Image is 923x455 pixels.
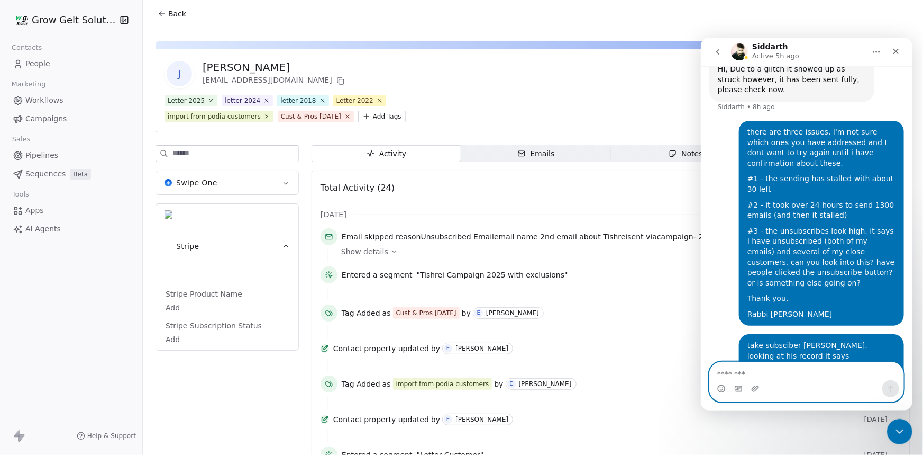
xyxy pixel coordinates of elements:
span: AI Agents [25,224,61,235]
span: property updated [364,414,429,425]
div: E [446,415,450,424]
span: Pipelines [25,150,58,161]
div: E [446,344,450,353]
span: Stripe Product Name [163,289,244,299]
div: E [477,309,480,317]
span: Stripe Subscription Status [163,320,264,331]
span: Unsubscribed Email [421,233,495,241]
span: as [382,308,391,318]
button: Grow Gelt Solutions [13,11,113,29]
div: [PERSON_NAME] [519,380,572,388]
span: by [494,379,503,389]
a: Workflows [8,92,134,109]
div: letter 2018 [280,96,316,105]
img: Stripe [165,210,172,282]
span: Back [168,8,186,19]
div: Letter 2025 [168,96,205,105]
span: by [431,414,440,425]
div: Letter 2022 [336,96,373,105]
div: import from podia customers [396,379,489,389]
span: Beta [70,169,91,180]
span: property updated [364,343,429,354]
span: Sequences [25,168,66,180]
span: [DATE] [864,415,901,424]
span: Marketing [7,76,50,92]
div: StripeStripe [156,289,298,350]
div: Emails [517,148,554,159]
span: Contact [333,343,362,354]
span: Contacts [7,40,47,56]
a: AI Agents [8,220,134,238]
div: Notes [669,148,702,159]
a: Show details [341,246,894,257]
span: Email skipped [342,233,394,241]
a: Campaigns [8,110,134,128]
span: Help & Support [87,432,136,440]
span: by [431,343,440,354]
span: by [462,308,471,318]
a: Apps [8,202,134,219]
div: import from podia customers [168,112,261,121]
span: Add [166,302,289,313]
div: [EMAIL_ADDRESS][DOMAIN_NAME] [203,75,347,87]
button: StripeStripe [156,204,298,289]
a: SequencesBeta [8,165,134,183]
span: "Tishrei Campaign 2025 with exclusions" [417,270,568,280]
a: Help & Support [77,432,136,440]
span: Add [166,334,289,345]
div: Cust & Pros [DATE] [396,308,456,318]
a: People [8,55,134,73]
span: Contact [333,414,362,425]
span: Apps [25,205,44,216]
span: Show details [341,246,388,257]
div: E [509,380,513,388]
span: 2nd email about Tishrei [540,233,627,241]
span: People [25,58,50,69]
span: Campaigns [25,113,67,124]
div: letter 2024 [225,96,260,105]
button: Back [151,4,193,23]
span: Tools [7,186,33,202]
span: Tag Added [342,379,380,389]
iframe: Intercom live chat [887,419,912,444]
span: Entered a segment [342,270,413,280]
span: Workflows [25,95,63,106]
button: Swipe OneSwipe One [156,171,298,194]
img: grow%20gelt%20logo%20(2).png [15,14,28,26]
div: [PERSON_NAME] [486,309,539,317]
div: [PERSON_NAME] [455,345,508,352]
div: [PERSON_NAME] [203,60,347,75]
span: [DATE] [321,209,346,220]
span: J [167,61,192,86]
span: Total Activity (24) [321,183,395,193]
span: Grow Gelt Solutions [32,13,117,27]
span: 2nd email about Tishrei [699,233,786,241]
button: Add Tags [358,111,406,122]
span: Swipe One [176,177,217,188]
img: Swipe One [165,179,172,186]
